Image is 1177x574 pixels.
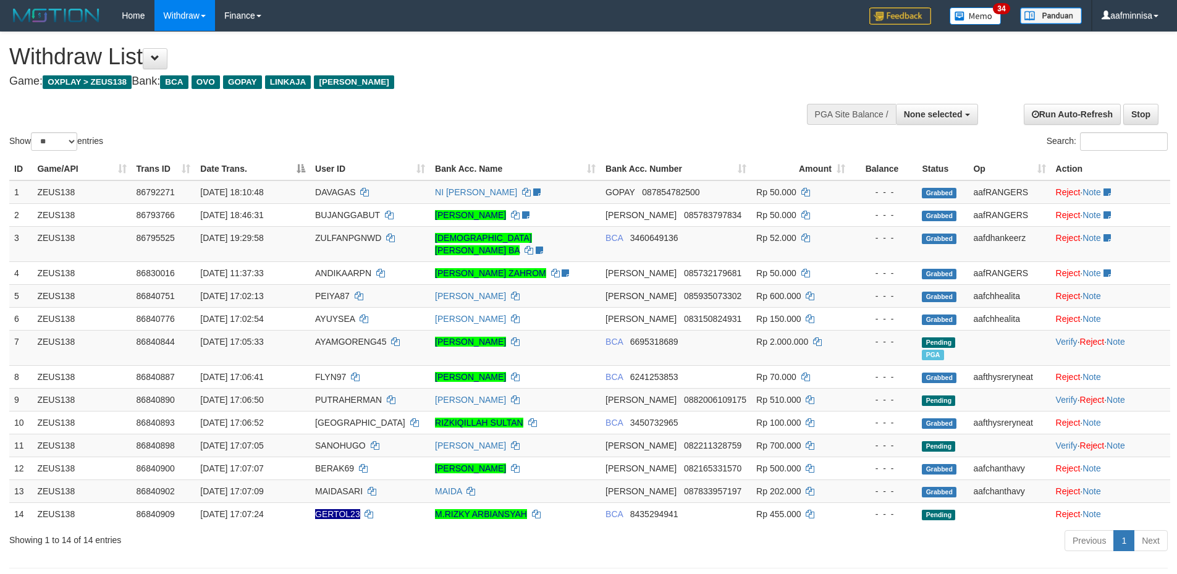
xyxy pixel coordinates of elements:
[200,418,263,428] span: [DATE] 17:06:52
[950,7,1002,25] img: Button%20Memo.svg
[605,337,623,347] span: BCA
[605,509,623,519] span: BCA
[1051,434,1170,457] td: · ·
[315,441,366,450] span: SANOHUGO
[137,291,175,301] span: 86840751
[1051,307,1170,330] td: ·
[9,203,32,226] td: 2
[922,373,956,383] span: Grabbed
[922,395,955,406] span: Pending
[605,233,623,243] span: BCA
[751,158,850,180] th: Amount: activate to sort column ascending
[310,158,430,180] th: User ID: activate to sort column ascending
[922,418,956,429] span: Grabbed
[855,290,913,302] div: - - -
[315,210,380,220] span: BUJANGGABUT
[200,187,263,197] span: [DATE] 18:10:48
[605,418,623,428] span: BCA
[1082,509,1101,519] a: Note
[9,434,32,457] td: 11
[32,180,131,204] td: ZEUS138
[32,479,131,502] td: ZEUS138
[435,268,546,278] a: [PERSON_NAME] ZAHROM
[195,158,310,180] th: Date Trans.: activate to sort column descending
[32,261,131,284] td: ZEUS138
[605,463,677,473] span: [PERSON_NAME]
[1082,418,1101,428] a: Note
[9,330,32,365] td: 7
[1056,486,1081,496] a: Reject
[315,486,363,496] span: MAIDASARI
[1024,104,1121,125] a: Run Auto-Refresh
[1056,418,1081,428] a: Reject
[756,210,796,220] span: Rp 50.000
[922,211,956,221] span: Grabbed
[968,365,1050,388] td: aafthysreryneat
[1051,226,1170,261] td: ·
[605,268,677,278] span: [PERSON_NAME]
[137,509,175,519] span: 86840909
[904,109,963,119] span: None selected
[684,291,741,301] span: Copy 085935073302 to clipboard
[200,372,263,382] span: [DATE] 17:06:41
[1113,530,1134,551] a: 1
[968,261,1050,284] td: aafRANGERS
[1056,291,1081,301] a: Reject
[435,233,532,255] a: [DEMOGRAPHIC_DATA][PERSON_NAME] BA
[1082,463,1101,473] a: Note
[265,75,311,89] span: LINKAJA
[1056,187,1081,197] a: Reject
[1107,395,1125,405] a: Note
[1080,395,1105,405] a: Reject
[993,3,1010,14] span: 34
[1051,284,1170,307] td: ·
[9,158,32,180] th: ID
[137,210,175,220] span: 86793766
[1082,372,1101,382] a: Note
[435,418,523,428] a: RIZKIQILLAH SULTAN
[430,158,601,180] th: Bank Acc. Name: activate to sort column ascending
[200,233,263,243] span: [DATE] 19:29:58
[1082,187,1101,197] a: Note
[315,233,381,243] span: ZULFANPGNWD
[1051,457,1170,479] td: ·
[756,268,796,278] span: Rp 50.000
[1065,530,1114,551] a: Previous
[1051,479,1170,502] td: ·
[137,314,175,324] span: 86840776
[922,269,956,279] span: Grabbed
[1080,132,1168,151] input: Search:
[200,337,263,347] span: [DATE] 17:05:33
[160,75,188,89] span: BCA
[1051,158,1170,180] th: Action
[435,187,517,197] a: NI [PERSON_NAME]
[137,372,175,382] span: 86840887
[1056,509,1081,519] a: Reject
[922,234,956,244] span: Grabbed
[1080,337,1105,347] a: Reject
[855,508,913,520] div: - - -
[684,314,741,324] span: Copy 083150824931 to clipboard
[9,388,32,411] td: 9
[9,307,32,330] td: 6
[9,261,32,284] td: 4
[630,233,678,243] span: Copy 3460649136 to clipboard
[1107,441,1125,450] a: Note
[9,284,32,307] td: 5
[1056,395,1078,405] a: Verify
[1056,441,1078,450] a: Verify
[1134,530,1168,551] a: Next
[630,509,678,519] span: Copy 8435294941 to clipboard
[32,284,131,307] td: ZEUS138
[756,187,796,197] span: Rp 50.000
[435,314,506,324] a: [PERSON_NAME]
[968,203,1050,226] td: aafRANGERS
[200,486,263,496] span: [DATE] 17:07:09
[1051,411,1170,434] td: ·
[855,371,913,383] div: - - -
[869,7,931,25] img: Feedback.jpg
[1080,441,1105,450] a: Reject
[200,395,263,405] span: [DATE] 17:06:50
[315,337,386,347] span: AYAMGORENG45
[756,291,801,301] span: Rp 600.000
